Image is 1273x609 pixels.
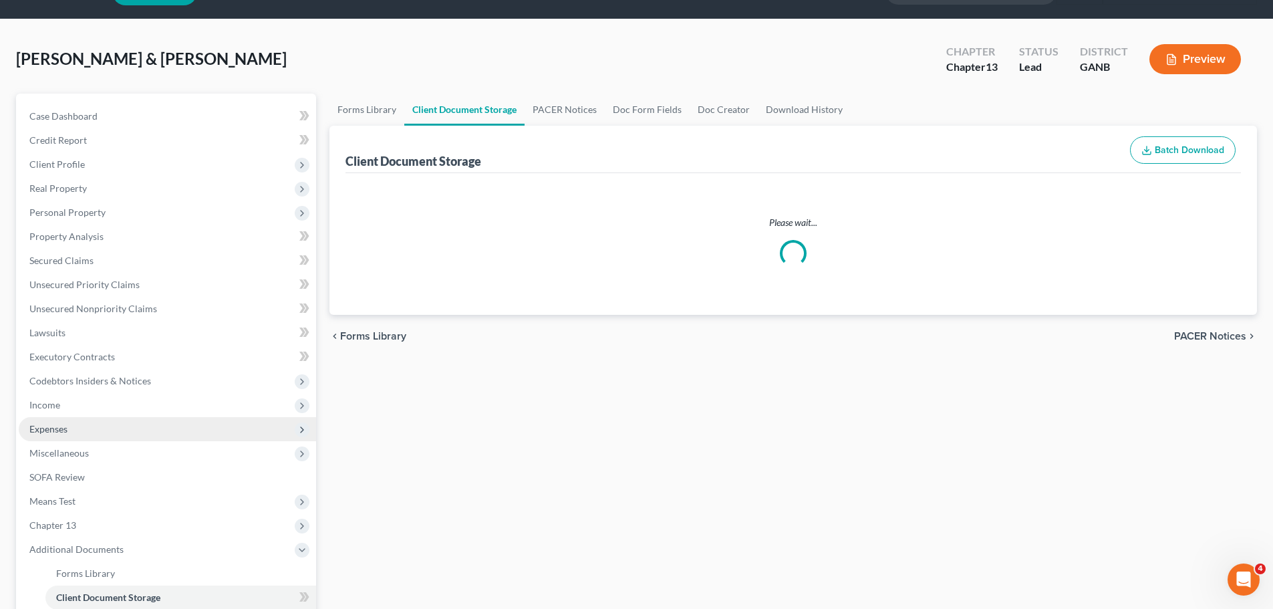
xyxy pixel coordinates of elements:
[29,255,94,266] span: Secured Claims
[29,158,85,170] span: Client Profile
[19,104,316,128] a: Case Dashboard
[946,59,998,75] div: Chapter
[29,471,85,483] span: SOFA Review
[404,94,525,126] a: Client Document Storage
[29,375,151,386] span: Codebtors Insiders & Notices
[1019,44,1058,59] div: Status
[19,249,316,273] a: Secured Claims
[1080,59,1128,75] div: GANB
[29,303,157,314] span: Unsecured Nonpriority Claims
[1155,144,1224,156] span: Batch Download
[1149,44,1241,74] button: Preview
[19,297,316,321] a: Unsecured Nonpriority Claims
[329,94,404,126] a: Forms Library
[16,49,287,68] span: [PERSON_NAME] & [PERSON_NAME]
[29,399,60,410] span: Income
[29,519,76,531] span: Chapter 13
[19,128,316,152] a: Credit Report
[29,495,76,507] span: Means Test
[525,94,605,126] a: PACER Notices
[29,447,89,459] span: Miscellaneous
[29,134,87,146] span: Credit Report
[19,345,316,369] a: Executory Contracts
[758,94,851,126] a: Download History
[29,110,98,122] span: Case Dashboard
[29,182,87,194] span: Real Property
[29,231,104,242] span: Property Analysis
[45,562,316,586] a: Forms Library
[690,94,758,126] a: Doc Creator
[1080,44,1128,59] div: District
[348,216,1238,229] p: Please wait...
[1246,331,1257,342] i: chevron_right
[946,44,998,59] div: Chapter
[29,279,140,290] span: Unsecured Priority Claims
[605,94,690,126] a: Doc Form Fields
[1255,564,1266,574] span: 4
[1019,59,1058,75] div: Lead
[1130,136,1236,164] button: Batch Download
[1228,564,1260,596] iframe: Intercom live chat
[329,331,406,342] button: chevron_left Forms Library
[340,331,406,342] span: Forms Library
[1174,331,1257,342] button: PACER Notices chevron_right
[19,225,316,249] a: Property Analysis
[329,331,340,342] i: chevron_left
[29,543,124,555] span: Additional Documents
[56,592,160,603] span: Client Document Storage
[19,273,316,297] a: Unsecured Priority Claims
[29,327,65,338] span: Lawsuits
[19,321,316,345] a: Lawsuits
[29,423,67,435] span: Expenses
[29,207,106,218] span: Personal Property
[29,351,115,362] span: Executory Contracts
[1174,331,1246,342] span: PACER Notices
[19,465,316,489] a: SOFA Review
[345,153,481,169] div: Client Document Storage
[986,60,998,73] span: 13
[56,568,115,579] span: Forms Library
